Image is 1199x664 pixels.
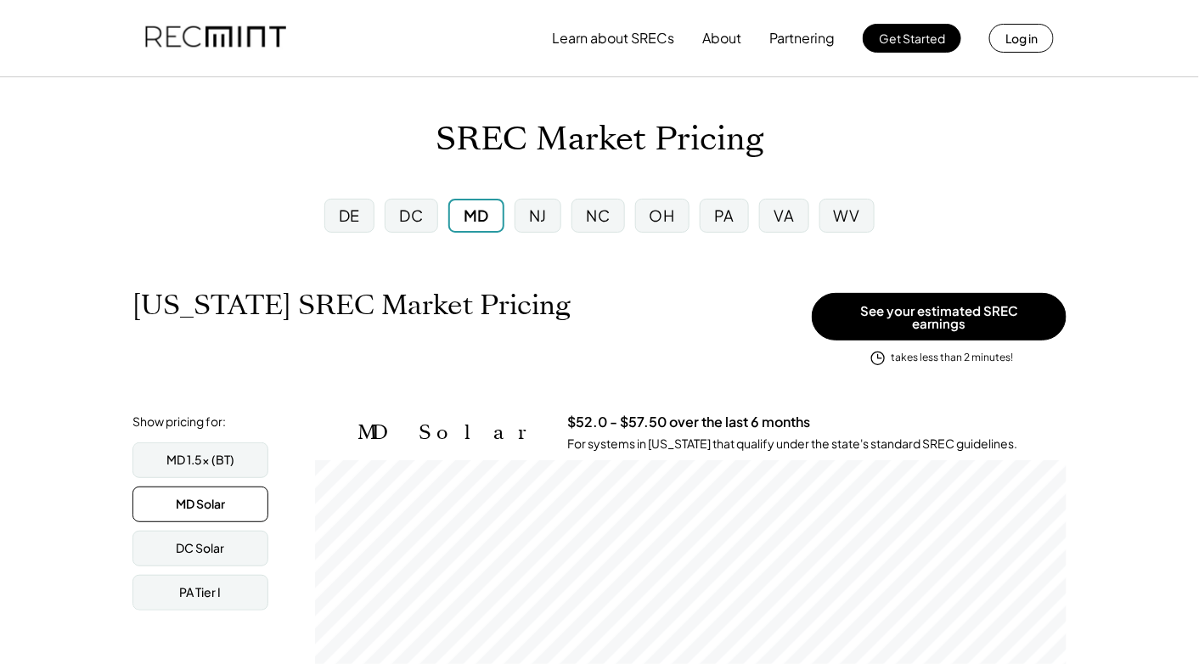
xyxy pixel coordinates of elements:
div: NC [586,205,610,226]
img: recmint-logotype%403x.png [145,9,286,67]
h1: SREC Market Pricing [436,120,763,160]
button: Learn about SRECs [552,21,674,55]
div: MD [464,205,489,226]
div: MD Solar [176,496,225,513]
button: Partnering [769,21,835,55]
div: takes less than 2 minutes! [891,351,1013,365]
div: OH [650,205,675,226]
div: NJ [529,205,547,226]
h2: MD Solar [357,420,542,445]
div: DC [399,205,423,226]
h1: [US_STATE] SREC Market Pricing [132,289,571,322]
div: PA Tier I [180,584,222,601]
button: Log in [989,24,1054,53]
div: DE [339,205,360,226]
h3: $52.0 - $57.50 over the last 6 months [567,414,810,431]
div: MD 1.5x (BT) [166,452,234,469]
div: VA [774,205,794,226]
div: Show pricing for: [132,414,226,430]
button: See your estimated SREC earnings [812,293,1067,340]
div: For systems in [US_STATE] that qualify under the state's standard SREC guidelines. [567,436,1017,453]
button: Get Started [863,24,961,53]
button: About [702,21,741,55]
div: PA [714,205,735,226]
div: WV [834,205,860,226]
div: DC Solar [177,540,225,557]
